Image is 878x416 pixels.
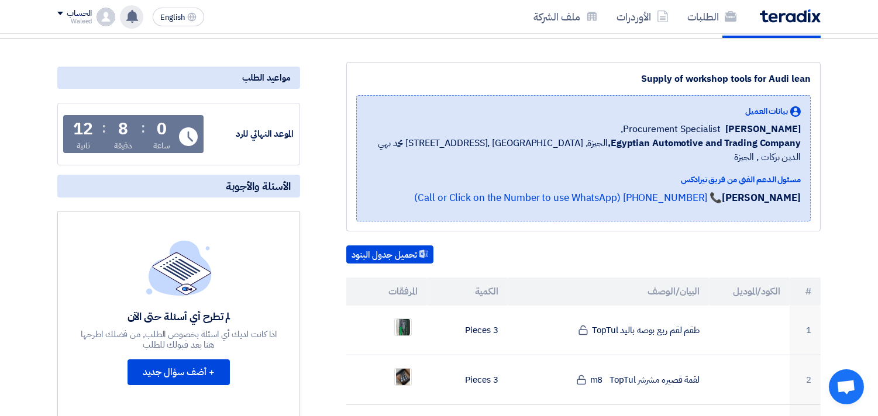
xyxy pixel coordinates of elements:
div: Supply of workshop tools for Audi lean [356,72,811,86]
img: profile_test.png [97,8,115,26]
b: Egyptian Automotive and Trading Company, [608,136,801,150]
span: الجيزة, [GEOGRAPHIC_DATA] ,[STREET_ADDRESS] محمد بهي الدين بركات , الجيزة [366,136,801,164]
td: 2 [790,355,821,405]
td: طقم لقم ربع بوصه باليد TopTul [508,306,710,355]
td: 3 Pieces [427,355,508,405]
div: دقيقة [114,140,132,152]
div: : [141,117,145,138]
div: 12 [73,121,93,137]
span: English [160,13,185,22]
div: ساعة [153,140,170,152]
div: 0 [157,121,167,137]
a: الطلبات [678,3,746,30]
button: + أضف سؤال جديد [128,359,230,385]
span: بيانات العميل [745,105,788,117]
div: الموعد النهائي للرد [206,127,294,141]
th: البيان/الوصف [508,278,710,306]
a: 📞 [PHONE_NUMBER] (Call or Click on the Number to use WhatsApp) [414,190,722,205]
div: لم تطرح أي أسئلة حتى الآن [80,310,278,323]
td: 1 [790,306,821,355]
th: الكود/الموديل [709,278,790,306]
div: Open chat [829,369,864,404]
div: الحساب [67,9,92,19]
td: لقمة قصيره مشرشر m8 TopTul [508,355,710,405]
th: # [790,278,821,306]
th: المرفقات [346,278,427,306]
div: اذا كانت لديك أي اسئلة بخصوص الطلب, من فضلك اطرحها هنا بعد قبولك للطلب [80,329,278,350]
img: empty_state_list.svg [146,240,212,295]
div: : [102,117,106,138]
img: Teradix logo [760,9,821,23]
strong: [PERSON_NAME] [722,190,801,205]
a: ملف الشركة [524,3,607,30]
th: الكمية [427,278,508,306]
div: ثانية [77,140,90,152]
button: تحميل جدول البنود [346,245,433,264]
div: مواعيد الطلب [57,67,300,89]
td: 3 Pieces [427,306,508,355]
button: English [153,8,204,26]
div: مسئول الدعم الفني من فريق تيرادكس [366,174,801,186]
img: ___m__mm_1758615976496.jpeg [395,363,411,391]
span: [PERSON_NAME] [725,122,801,136]
div: 8 [118,121,128,137]
div: Waleed [57,18,92,25]
img: _____1758614922176.jpeg [395,317,411,338]
a: الأوردرات [607,3,678,30]
span: الأسئلة والأجوبة [226,179,291,193]
span: Procurement Specialist, [621,122,721,136]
